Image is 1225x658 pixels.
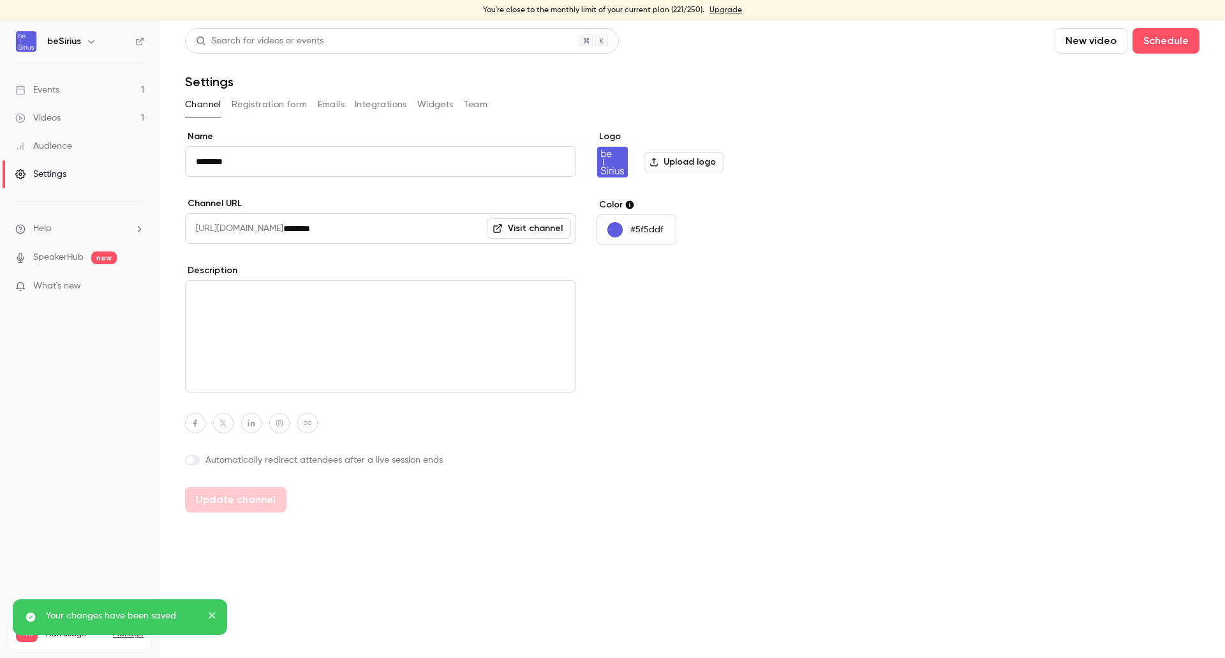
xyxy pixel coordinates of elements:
a: Visit channel [487,218,571,239]
button: close [208,609,217,625]
button: Schedule [1132,28,1199,54]
label: Upload logo [644,152,724,172]
button: New video [1055,28,1127,54]
h6: beSirius [47,35,81,48]
a: Upgrade [709,5,742,15]
button: Registration form [232,94,308,115]
p: Your changes have been saved [46,609,199,622]
label: Name [185,130,576,143]
button: Team [464,94,488,115]
div: Videos [15,112,61,124]
button: #5f5ddf [597,214,676,245]
h1: Settings [185,74,234,89]
section: Logo [597,130,792,178]
p: #5f5ddf [630,223,664,236]
button: Channel [185,94,221,115]
button: Integrations [355,94,407,115]
div: Settings [15,168,66,181]
button: Widgets [417,94,454,115]
label: Description [185,264,576,277]
button: Emails [318,94,345,115]
a: SpeakerHub [33,251,84,264]
span: Help [33,222,52,236]
label: Color [597,198,792,211]
div: Search for videos or events [196,34,323,48]
label: Logo [597,130,792,143]
div: Events [15,84,59,96]
label: Automatically redirect attendees after a live session ends [185,454,576,467]
img: beSirius [597,147,628,177]
li: help-dropdown-opener [15,222,144,236]
img: beSirius [16,31,36,52]
div: Audience [15,140,72,153]
span: What's new [33,280,81,293]
label: Channel URL [185,197,576,210]
span: new [91,251,117,264]
span: [URL][DOMAIN_NAME] [185,213,283,244]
